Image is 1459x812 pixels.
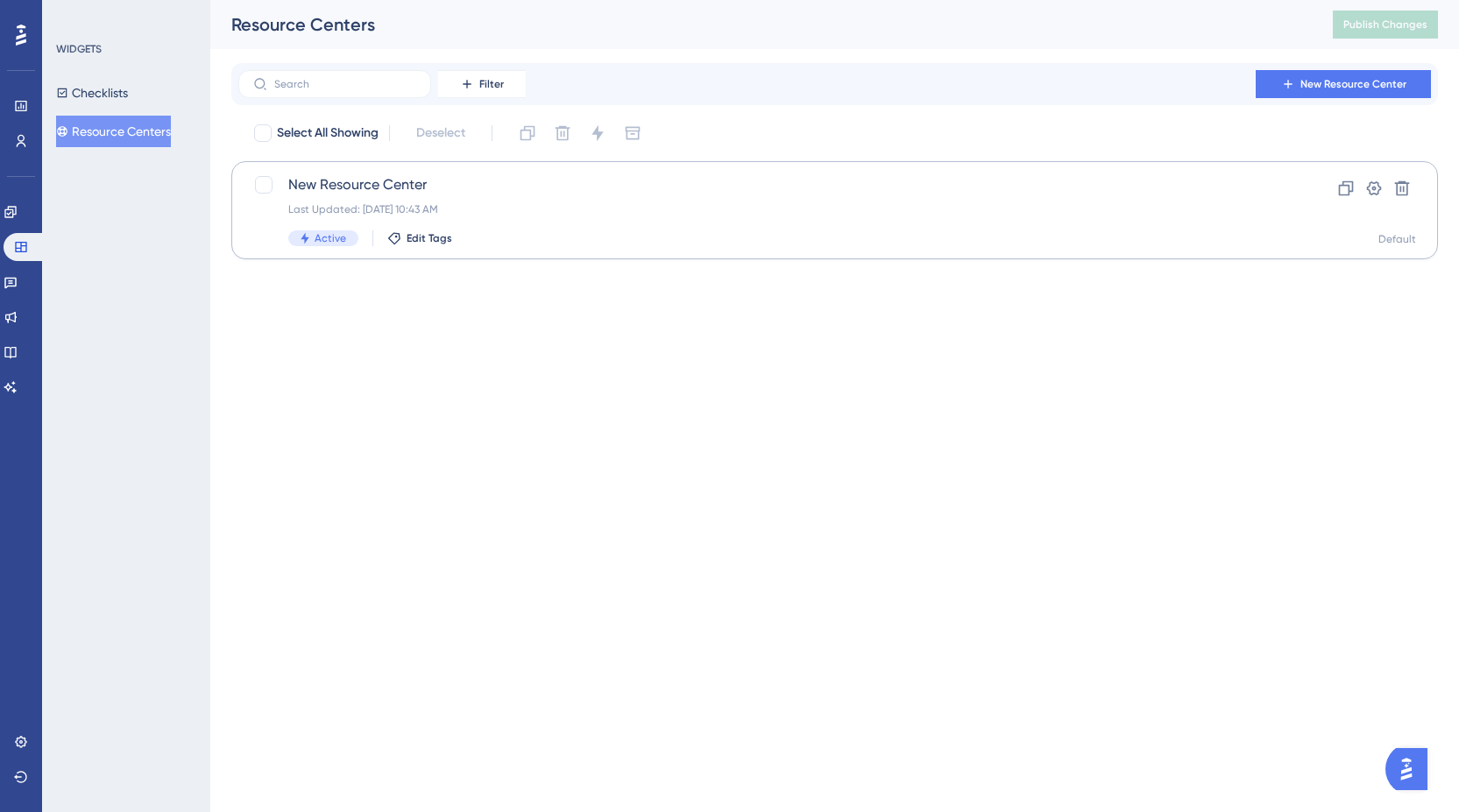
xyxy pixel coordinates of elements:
[1378,232,1416,246] div: Default
[416,123,465,144] span: Deselect
[387,231,452,245] button: Edit Tags
[274,78,416,90] input: Search
[1343,18,1427,32] span: Publish Changes
[288,174,1241,195] span: New Resource Center
[288,202,1241,216] div: Last Updated: [DATE] 10:43 AM
[438,70,526,98] button: Filter
[479,77,504,91] span: Filter
[315,231,346,245] span: Active
[400,117,481,149] button: Deselect
[56,42,102,56] div: WIDGETS
[56,77,128,109] button: Checklists
[1333,11,1438,39] button: Publish Changes
[1300,77,1406,91] span: New Resource Center
[277,123,379,144] span: Select All Showing
[56,116,171,147] button: Resource Centers
[1256,70,1431,98] button: New Resource Center
[1385,743,1438,795] iframe: UserGuiding AI Assistant Launcher
[231,12,1289,37] div: Resource Centers
[407,231,452,245] span: Edit Tags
